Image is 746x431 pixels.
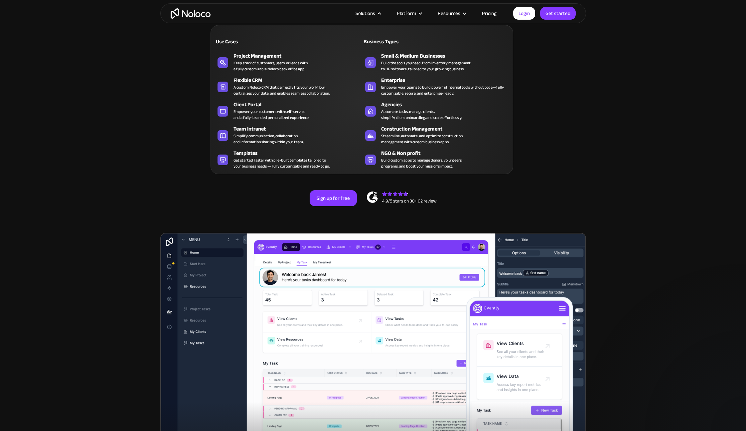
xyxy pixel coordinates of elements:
[171,8,211,19] a: home
[381,149,513,157] div: NGO & Non profit
[381,84,506,96] div: Empower your teams to build powerful internal tools without code—fully customizable, secure, and ...
[347,9,388,18] div: Solutions
[233,76,365,84] div: Flexible CRM
[381,133,463,145] div: Streamline, automate, and optimize construction management with custom business apps.
[381,125,513,133] div: Construction Management
[214,99,362,122] a: Client PortalEmpower your customers with self-serviceand a fully-branded personalized experience.
[362,38,433,46] div: Business Types
[214,38,285,46] div: Use Cases
[211,16,513,174] nav: Solutions
[362,51,510,73] a: Small & Medium BusinessesBuild the tools you need, from inventory managementto HR software, tailo...
[429,9,474,18] div: Resources
[438,9,460,18] div: Resources
[214,75,362,98] a: Flexible CRMA custom Noloco CRM that perfectly fits your workflow,centralizes your data, and enab...
[214,51,362,73] a: Project ManagementKeep track of customers, users, or leads witha fully customizable Noloco back o...
[214,124,362,146] a: Team IntranetSimplify communication, collaboration,and information sharing within your team.
[214,34,362,49] a: Use Cases
[362,124,510,146] a: Construction ManagementStreamline, automate, and optimize constructionmanagement with custom busi...
[381,52,513,60] div: Small & Medium Businesses
[233,157,330,169] div: Get started faster with pre-built templates tailored to your business needs — fully customizable ...
[362,34,510,49] a: Business Types
[233,101,365,109] div: Client Portal
[167,73,579,79] h1: Custom No-Code Business Apps Platform
[540,7,576,20] a: Get started
[362,75,510,98] a: EnterpriseEmpower your teams to build powerful internal tools without code—fully customizable, se...
[214,148,362,171] a: TemplatesGet started faster with pre-built templates tailored toyour business needs — fully custo...
[310,190,357,206] a: Sign up for free
[233,125,365,133] div: Team Intranet
[362,148,510,171] a: NGO & Non profitBuild custom apps to manage donors, volunteers,programs, and boost your mission’s...
[381,60,471,72] div: Build the tools you need, from inventory management to HR software, tailored to your growing busi...
[474,9,505,18] a: Pricing
[381,157,462,169] div: Build custom apps to manage donors, volunteers, programs, and boost your mission’s impact.
[381,109,462,121] div: Automate tasks, manage clients, simplify client onboarding, and scale effortlessly.
[233,133,304,145] div: Simplify communication, collaboration, and information sharing within your team.
[381,101,513,109] div: Agencies
[381,76,513,84] div: Enterprise
[233,149,365,157] div: Templates
[397,9,416,18] div: Platform
[388,9,429,18] div: Platform
[356,9,375,18] div: Solutions
[167,85,579,139] h2: Business Apps for Teams
[233,60,308,72] div: Keep track of customers, users, or leads with a fully customizable Noloco back office app.
[233,52,365,60] div: Project Management
[513,7,535,20] a: Login
[233,84,330,96] div: A custom Noloco CRM that perfectly fits your workflow, centralizes your data, and enables seamles...
[362,99,510,122] a: AgenciesAutomate tasks, manage clients,simplify client onboarding, and scale effortlessly.
[233,109,309,121] div: Empower your customers with self-service and a fully-branded personalized experience.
